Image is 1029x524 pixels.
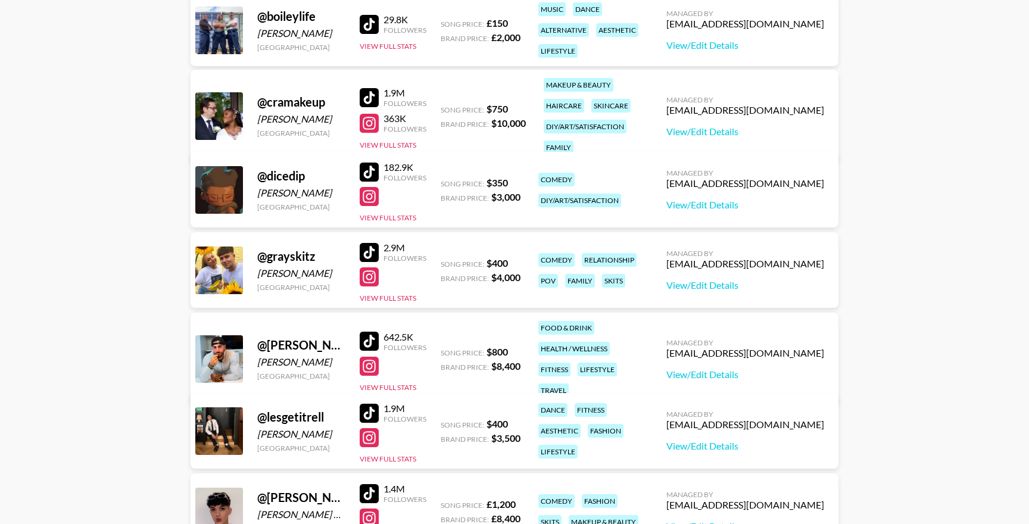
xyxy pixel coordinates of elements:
[360,213,416,222] button: View Full Stats
[257,338,345,353] div: @ [PERSON_NAME]
[666,9,824,18] div: Managed By
[491,513,520,524] strong: £ 8,400
[666,39,824,51] a: View/Edit Details
[487,346,508,357] strong: $ 800
[582,494,618,508] div: fashion
[487,103,508,114] strong: $ 750
[565,274,595,288] div: family
[257,249,345,264] div: @ grayskitz
[538,44,578,58] div: lifestyle
[491,360,520,372] strong: $ 8,400
[538,173,575,186] div: comedy
[666,104,824,116] div: [EMAIL_ADDRESS][DOMAIN_NAME]
[538,383,569,397] div: travel
[487,177,508,188] strong: $ 350
[383,414,426,423] div: Followers
[538,321,594,335] div: food & drink
[538,424,581,438] div: aesthetic
[666,419,824,431] div: [EMAIL_ADDRESS][DOMAIN_NAME]
[666,258,824,270] div: [EMAIL_ADDRESS][DOMAIN_NAME]
[360,294,416,302] button: View Full Stats
[257,95,345,110] div: @ cramakeup
[257,169,345,183] div: @ dicedip
[666,177,824,189] div: [EMAIL_ADDRESS][DOMAIN_NAME]
[487,498,516,510] strong: £ 1,200
[666,338,824,347] div: Managed By
[596,23,638,37] div: aesthetic
[257,356,345,368] div: [PERSON_NAME]
[573,2,602,16] div: dance
[441,274,489,283] span: Brand Price:
[544,78,613,92] div: makeup & beauty
[666,169,824,177] div: Managed By
[544,141,573,154] div: family
[666,490,824,499] div: Managed By
[383,14,426,26] div: 29.8K
[538,23,589,37] div: alternative
[383,87,426,99] div: 1.9M
[383,124,426,133] div: Followers
[591,99,631,113] div: skincare
[578,363,617,376] div: lifestyle
[257,9,345,24] div: @ boileylife
[544,120,626,133] div: diy/art/satisfaction
[441,420,484,429] span: Song Price:
[383,161,426,173] div: 182.9K
[666,126,824,138] a: View/Edit Details
[257,202,345,211] div: [GEOGRAPHIC_DATA]
[588,424,623,438] div: fashion
[538,274,558,288] div: pov
[441,363,489,372] span: Brand Price:
[491,117,526,129] strong: $ 10,000
[383,173,426,182] div: Followers
[257,283,345,292] div: [GEOGRAPHIC_DATA]
[441,435,489,444] span: Brand Price:
[487,17,508,29] strong: £ 150
[666,369,824,380] a: View/Edit Details
[257,410,345,425] div: @ lesgetitrell
[257,267,345,279] div: [PERSON_NAME]
[487,418,508,429] strong: $ 400
[360,454,416,463] button: View Full Stats
[383,403,426,414] div: 1.9M
[538,2,566,16] div: music
[666,499,824,511] div: [EMAIL_ADDRESS][DOMAIN_NAME]
[441,348,484,357] span: Song Price:
[538,253,575,267] div: comedy
[666,410,824,419] div: Managed By
[257,509,345,520] div: [PERSON_NAME] Gillingwater
[360,383,416,392] button: View Full Stats
[257,187,345,199] div: [PERSON_NAME]
[582,253,637,267] div: relationship
[257,428,345,440] div: [PERSON_NAME]
[602,274,625,288] div: skits
[666,199,824,211] a: View/Edit Details
[538,194,621,207] div: diy/art/satisfaction
[441,194,489,202] span: Brand Price:
[383,331,426,343] div: 642.5K
[538,445,578,458] div: lifestyle
[491,191,520,202] strong: $ 3,000
[257,27,345,39] div: [PERSON_NAME]
[360,42,416,51] button: View Full Stats
[666,347,824,359] div: [EMAIL_ADDRESS][DOMAIN_NAME]
[666,279,824,291] a: View/Edit Details
[257,113,345,125] div: [PERSON_NAME]
[383,99,426,108] div: Followers
[538,494,575,508] div: comedy
[383,254,426,263] div: Followers
[257,490,345,505] div: @ [PERSON_NAME].matosg
[360,141,416,149] button: View Full Stats
[383,26,426,35] div: Followers
[257,372,345,380] div: [GEOGRAPHIC_DATA]
[538,342,610,355] div: health / wellness
[666,18,824,30] div: [EMAIL_ADDRESS][DOMAIN_NAME]
[257,43,345,52] div: [GEOGRAPHIC_DATA]
[441,501,484,510] span: Song Price:
[383,483,426,495] div: 1.4M
[491,432,520,444] strong: $ 3,500
[441,34,489,43] span: Brand Price:
[383,495,426,504] div: Followers
[441,260,484,269] span: Song Price:
[666,249,824,258] div: Managed By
